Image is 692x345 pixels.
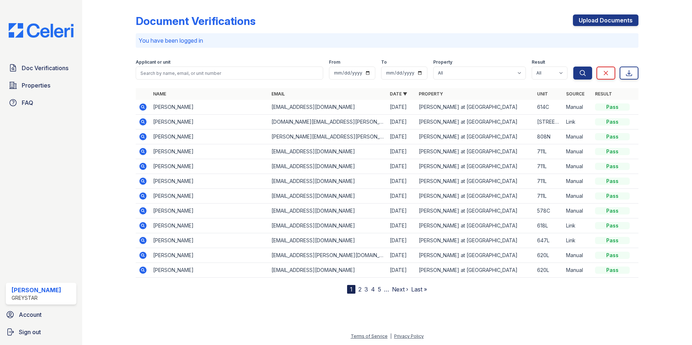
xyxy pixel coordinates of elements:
[269,248,387,263] td: [EMAIL_ADDRESS][PERSON_NAME][DOMAIN_NAME]
[563,233,592,248] td: Link
[392,286,408,293] a: Next ›
[136,67,323,80] input: Search by name, email, or unit number
[329,59,340,65] label: From
[378,286,381,293] a: 5
[12,294,61,302] div: Greystar
[534,144,563,159] td: 711L
[269,189,387,204] td: [EMAIL_ADDRESS][DOMAIN_NAME]
[595,192,630,200] div: Pass
[153,91,166,97] a: Name
[595,222,630,229] div: Pass
[384,285,389,294] span: …
[595,267,630,274] div: Pass
[595,178,630,185] div: Pass
[22,64,68,72] span: Doc Verifications
[394,333,424,339] a: Privacy Policy
[381,59,387,65] label: To
[595,207,630,214] div: Pass
[269,174,387,189] td: [EMAIL_ADDRESS][DOMAIN_NAME]
[136,59,170,65] label: Applicant or unit
[387,218,416,233] td: [DATE]
[534,218,563,233] td: 618L
[563,115,592,129] td: Link
[537,91,548,97] a: Unit
[419,91,443,97] a: Property
[269,218,387,233] td: [EMAIL_ADDRESS][DOMAIN_NAME]
[416,218,534,233] td: [PERSON_NAME] at [GEOGRAPHIC_DATA]
[269,129,387,144] td: [PERSON_NAME][EMAIL_ADDRESS][PERSON_NAME][DOMAIN_NAME]
[534,263,563,278] td: 620L
[416,100,534,115] td: [PERSON_NAME] at [GEOGRAPHIC_DATA]
[566,91,585,97] a: Source
[416,129,534,144] td: [PERSON_NAME] at [GEOGRAPHIC_DATA]
[390,91,407,97] a: Date ▼
[416,174,534,189] td: [PERSON_NAME] at [GEOGRAPHIC_DATA]
[390,333,392,339] div: |
[387,100,416,115] td: [DATE]
[3,23,79,38] img: CE_Logo_Blue-a8612792a0a2168367f1c8372b55b34899dd931a85d93a1a3d3e32e68fde9ad4.png
[416,189,534,204] td: [PERSON_NAME] at [GEOGRAPHIC_DATA]
[595,103,630,111] div: Pass
[595,237,630,244] div: Pass
[387,233,416,248] td: [DATE]
[595,118,630,125] div: Pass
[3,325,79,339] a: Sign out
[595,148,630,155] div: Pass
[595,133,630,140] div: Pass
[532,59,545,65] label: Result
[416,204,534,218] td: [PERSON_NAME] at [GEOGRAPHIC_DATA]
[563,189,592,204] td: Manual
[269,100,387,115] td: [EMAIL_ADDRESS][DOMAIN_NAME]
[136,14,256,27] div: Document Verifications
[150,144,269,159] td: [PERSON_NAME]
[534,174,563,189] td: 711L
[416,233,534,248] td: [PERSON_NAME] at [GEOGRAPHIC_DATA]
[416,263,534,278] td: [PERSON_NAME] at [GEOGRAPHIC_DATA]
[534,233,563,248] td: 647L
[563,248,592,263] td: Manual
[387,115,416,129] td: [DATE]
[595,163,630,170] div: Pass
[563,100,592,115] td: Manual
[563,144,592,159] td: Manual
[150,100,269,115] td: [PERSON_NAME]
[150,129,269,144] td: [PERSON_NAME]
[269,115,387,129] td: [DOMAIN_NAME][EMAIL_ADDRESS][PERSON_NAME][DOMAIN_NAME]
[150,248,269,263] td: [PERSON_NAME]
[595,91,612,97] a: Result
[416,144,534,159] td: [PERSON_NAME] at [GEOGRAPHIC_DATA]
[595,252,630,259] div: Pass
[150,159,269,174] td: [PERSON_NAME]
[358,286,362,293] a: 2
[387,248,416,263] td: [DATE]
[573,14,638,26] a: Upload Documents
[139,36,636,45] p: You have been logged in
[6,78,76,93] a: Properties
[150,263,269,278] td: [PERSON_NAME]
[6,95,76,110] a: FAQ
[387,204,416,218] td: [DATE]
[563,204,592,218] td: Manual
[3,307,79,322] a: Account
[12,286,61,294] div: [PERSON_NAME]
[6,61,76,75] a: Doc Verifications
[269,144,387,159] td: [EMAIL_ADDRESS][DOMAIN_NAME]
[150,174,269,189] td: [PERSON_NAME]
[563,129,592,144] td: Manual
[534,115,563,129] td: [STREET_ADDRESS][PERSON_NAME][PERSON_NAME]
[269,233,387,248] td: [EMAIL_ADDRESS][DOMAIN_NAME]
[411,286,427,293] a: Last »
[416,248,534,263] td: [PERSON_NAME] at [GEOGRAPHIC_DATA]
[534,189,563,204] td: 711L
[416,115,534,129] td: [PERSON_NAME] at [GEOGRAPHIC_DATA]
[150,233,269,248] td: [PERSON_NAME]
[534,204,563,218] td: 578C
[269,263,387,278] td: [EMAIL_ADDRESS][DOMAIN_NAME]
[387,174,416,189] td: [DATE]
[387,189,416,204] td: [DATE]
[387,159,416,174] td: [DATE]
[150,115,269,129] td: [PERSON_NAME]
[150,218,269,233] td: [PERSON_NAME]
[563,263,592,278] td: Manual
